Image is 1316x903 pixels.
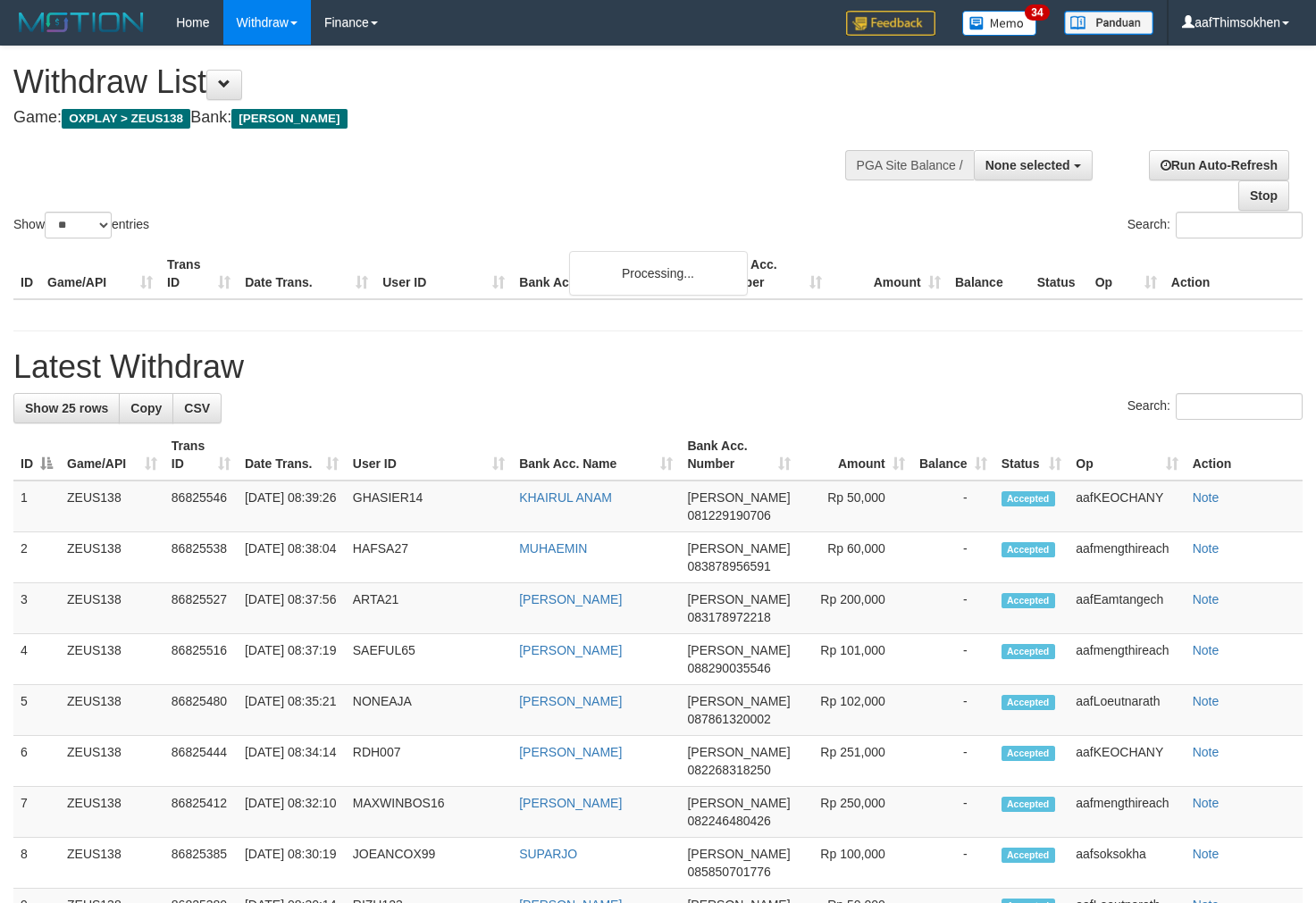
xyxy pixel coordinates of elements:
[569,251,748,296] div: Processing...
[912,634,994,685] td: -
[1069,838,1185,889] td: aafsoksokha
[13,9,149,36] img: MOTION_logo.png
[13,634,60,685] td: 4
[1127,212,1303,238] label: Search:
[13,393,120,423] a: Show 25 rows
[13,430,60,481] th: ID: activate to sort column descending
[45,212,112,238] select: Showentries
[346,634,512,685] td: SAEFUL65
[798,838,912,889] td: Rp 100,000
[1238,180,1289,211] a: Stop
[164,736,238,787] td: 86825444
[1193,847,1220,861] a: Note
[519,847,577,861] a: SUPARJO
[238,532,346,583] td: [DATE] 08:38:04
[1193,592,1220,606] a: Note
[962,11,1037,36] img: Button%20Memo.svg
[1002,797,1055,812] span: Accepted
[687,694,790,708] span: [PERSON_NAME]
[1002,593,1055,608] span: Accepted
[687,592,790,606] span: [PERSON_NAME]
[60,838,164,889] td: ZEUS138
[40,248,160,299] th: Game/API
[1002,746,1055,761] span: Accepted
[346,736,512,787] td: RDH007
[519,694,622,708] a: [PERSON_NAME]
[1176,393,1303,420] input: Search:
[519,541,587,556] a: MUHAEMIN
[1002,848,1055,863] span: Accepted
[238,583,346,634] td: [DATE] 08:37:56
[13,481,60,532] td: 1
[346,838,512,889] td: JOEANCOX99
[130,401,162,415] span: Copy
[687,763,770,777] span: Copy 082268318250 to clipboard
[164,787,238,838] td: 86825412
[912,583,994,634] td: -
[687,541,790,556] span: [PERSON_NAME]
[1030,248,1088,299] th: Status
[680,430,797,481] th: Bank Acc. Number: activate to sort column ascending
[238,430,346,481] th: Date Trans.: activate to sort column ascending
[687,559,770,573] span: Copy 083878956591 to clipboard
[164,685,238,736] td: 86825480
[519,592,622,606] a: [PERSON_NAME]
[238,248,375,299] th: Date Trans.
[25,401,108,415] span: Show 25 rows
[119,393,173,423] a: Copy
[798,532,912,583] td: Rp 60,000
[1193,541,1220,556] a: Note
[1069,481,1185,532] td: aafKEOCHANY
[13,212,149,238] label: Show entries
[687,796,790,810] span: [PERSON_NAME]
[974,150,1093,180] button: None selected
[1069,736,1185,787] td: aafKEOCHANY
[13,736,60,787] td: 6
[160,248,238,299] th: Trans ID
[375,248,512,299] th: User ID
[62,109,190,129] span: OXPLAY > ZEUS138
[948,248,1030,299] th: Balance
[912,481,994,532] td: -
[60,481,164,532] td: ZEUS138
[60,685,164,736] td: ZEUS138
[1002,695,1055,710] span: Accepted
[798,736,912,787] td: Rp 251,000
[13,532,60,583] td: 2
[346,583,512,634] td: ARTA21
[346,481,512,532] td: GHASIER14
[1002,644,1055,659] span: Accepted
[13,248,40,299] th: ID
[13,838,60,889] td: 8
[1069,532,1185,583] td: aafmengthireach
[238,481,346,532] td: [DATE] 08:39:26
[1069,634,1185,685] td: aafmengthireach
[985,158,1070,172] span: None selected
[172,393,222,423] a: CSV
[687,745,790,759] span: [PERSON_NAME]
[519,643,622,657] a: [PERSON_NAME]
[1127,393,1303,420] label: Search:
[845,150,974,180] div: PGA Site Balance /
[798,583,912,634] td: Rp 200,000
[13,787,60,838] td: 7
[798,685,912,736] td: Rp 102,000
[60,532,164,583] td: ZEUS138
[238,838,346,889] td: [DATE] 08:30:19
[60,736,164,787] td: ZEUS138
[13,109,859,127] h4: Game: Bank:
[184,401,210,415] span: CSV
[912,430,994,481] th: Balance: activate to sort column ascending
[798,787,912,838] td: Rp 250,000
[912,532,994,583] td: -
[829,248,948,299] th: Amount
[846,11,935,36] img: Feedback.jpg
[1064,11,1153,35] img: panduan.png
[1193,796,1220,810] a: Note
[60,583,164,634] td: ZEUS138
[687,661,770,675] span: Copy 088290035546 to clipboard
[687,643,790,657] span: [PERSON_NAME]
[13,349,1303,385] h1: Latest Withdraw
[912,685,994,736] td: -
[687,865,770,879] span: Copy 085850701776 to clipboard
